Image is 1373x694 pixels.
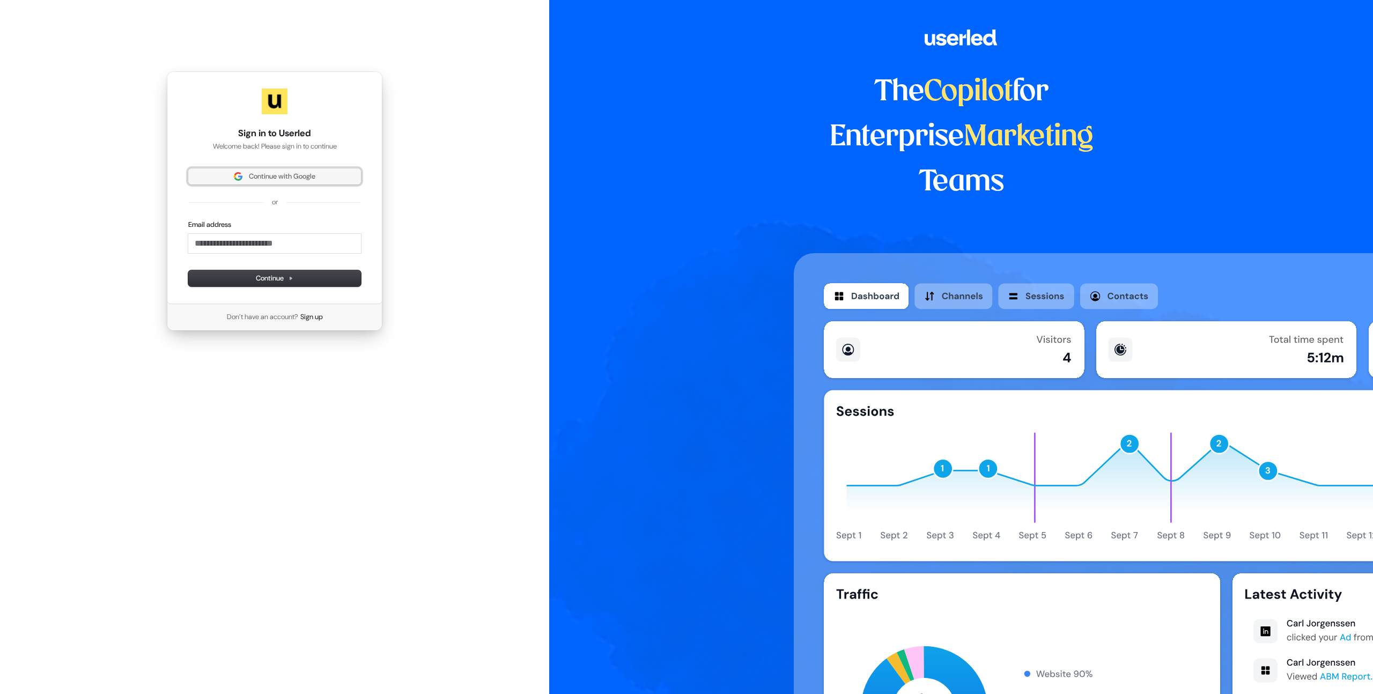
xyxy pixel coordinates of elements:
span: Don’t have an account? [227,312,298,322]
p: Welcome back! Please sign in to continue [188,142,361,151]
span: Marketing [964,123,1094,151]
span: Continue with Google [249,172,315,181]
p: or [272,197,278,207]
img: Sign in with Google [234,172,242,181]
a: Sign up [300,312,323,322]
button: Sign in with GoogleContinue with Google [188,168,361,184]
h1: Sign in to Userled [188,127,361,140]
span: Copilot [924,78,1013,106]
button: Continue [188,270,361,286]
span: Continue [256,274,293,283]
img: Userled [262,88,287,114]
label: Email address [188,220,231,230]
h1: The for Enterprise Teams [794,70,1129,205]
